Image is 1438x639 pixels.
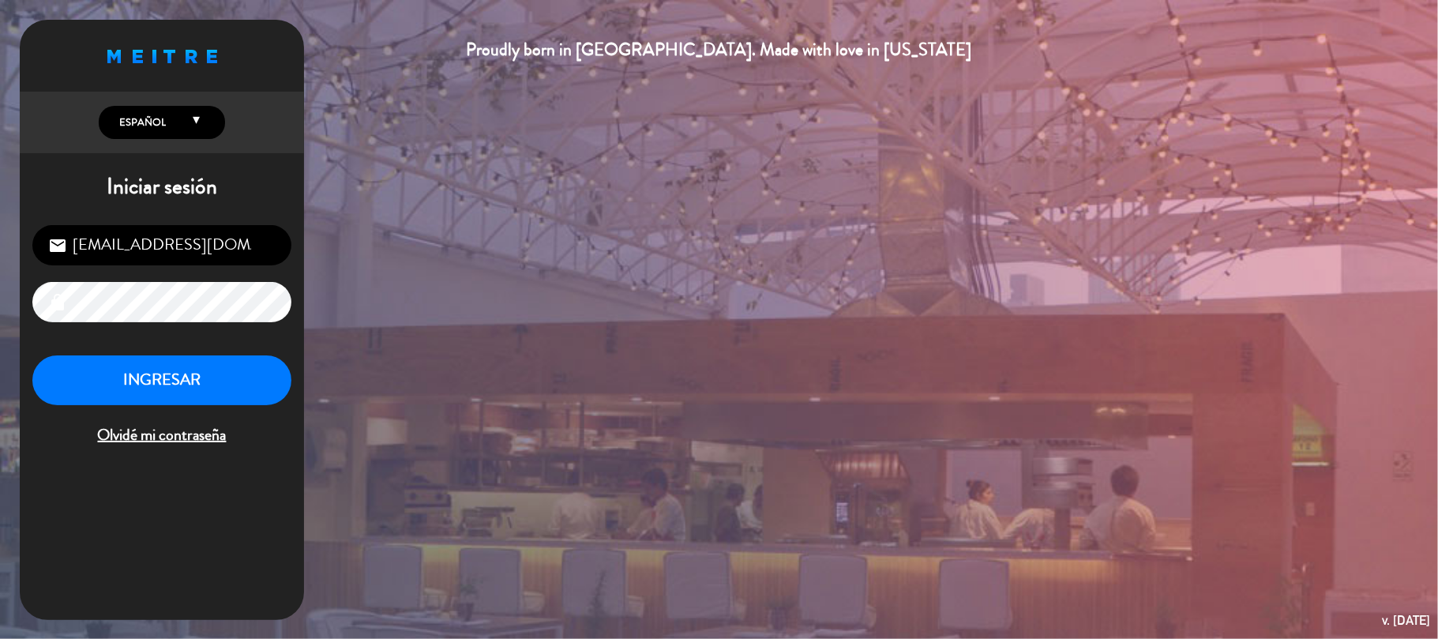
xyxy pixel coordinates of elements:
[32,355,291,405] button: INGRESAR
[20,174,304,201] h1: Iniciar sesión
[48,293,67,312] i: lock
[115,115,166,130] span: Español
[48,236,67,255] i: email
[32,423,291,449] span: Olvidé mi contraseña
[32,225,291,265] input: Correo Electrónico
[1382,610,1430,631] div: v. [DATE]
